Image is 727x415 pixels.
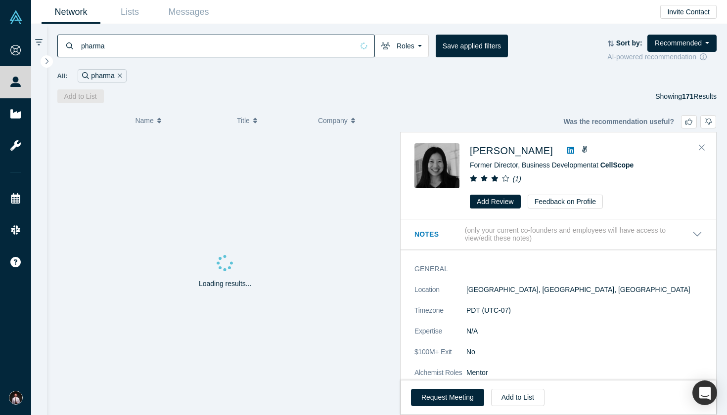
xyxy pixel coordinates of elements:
[374,35,429,57] button: Roles
[616,39,642,47] strong: Sort by:
[414,264,688,274] h3: General
[78,69,126,83] div: pharma
[80,34,354,57] input: Search by name, title, company, summary, expertise, investment criteria or topics of focus
[414,229,463,240] h3: Notes
[466,368,702,378] dd: Mentor
[465,226,692,243] p: (only your current co-founders and employees will have access to view/edit these notes)
[414,347,466,368] dt: $100M+ Exit
[318,110,389,131] button: Company
[100,0,159,24] a: Lists
[694,140,709,156] button: Close
[237,110,308,131] button: Title
[466,285,702,295] dd: [GEOGRAPHIC_DATA], [GEOGRAPHIC_DATA], [GEOGRAPHIC_DATA]
[9,10,23,24] img: Alchemist Vault Logo
[607,52,717,62] div: AI-powered recommendation
[135,110,153,131] span: Name
[682,92,717,100] span: Results
[647,35,717,52] button: Recommended
[470,195,521,208] button: Add Review
[600,161,634,169] a: CellScope
[563,115,716,128] div: Was the recommendation useful?
[414,305,466,326] dt: Timezone
[237,110,250,131] span: Title
[414,285,466,305] dt: Location
[528,195,603,208] button: Feedback on Profile
[466,305,702,316] dd: PDT (UTC-07)
[660,5,717,19] button: Invite Contact
[115,70,122,82] button: Remove Filter
[436,35,508,57] button: Save applied filters
[411,389,484,406] button: Request Meeting
[655,89,717,103] div: Showing
[159,0,218,24] a: Messages
[466,347,702,357] dd: No
[682,92,693,100] strong: 171
[513,175,521,183] i: ( 1 )
[414,143,459,188] img: Melissa Miao's Profile Image
[57,71,68,81] span: All:
[9,391,23,405] img: Denis Vurdov's Account
[414,368,466,388] dt: Alchemist Roles
[466,327,478,335] span: N/A
[42,0,100,24] a: Network
[414,226,702,243] button: Notes (only your current co-founders and employees will have access to view/edit these notes)
[414,326,466,347] dt: Expertise
[491,389,545,406] button: Add to List
[318,110,348,131] span: Company
[57,89,104,103] button: Add to List
[199,279,252,289] p: Loading results...
[470,145,553,156] a: [PERSON_NAME]
[470,161,634,169] span: Former Director, Business Development at
[135,110,227,131] button: Name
